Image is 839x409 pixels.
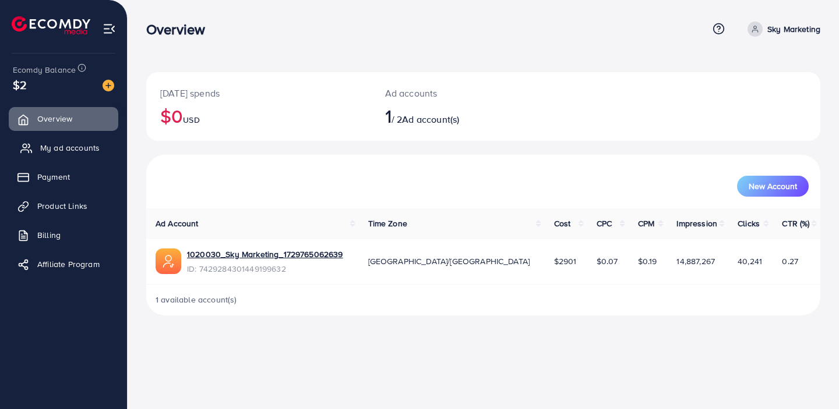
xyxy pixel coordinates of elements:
[385,102,392,129] span: 1
[156,294,237,305] span: 1 available account(s)
[385,86,526,100] p: Ad accounts
[160,86,357,100] p: [DATE] spends
[103,22,116,35] img: menu
[782,255,798,267] span: 0.27
[9,252,118,276] a: Affiliate Program
[368,255,530,267] span: [GEOGRAPHIC_DATA]/[GEOGRAPHIC_DATA]
[13,64,76,76] span: Ecomdy Balance
[40,142,100,154] span: My ad accounts
[385,105,526,127] h2: / 2
[737,176,809,197] button: New Account
[187,263,343,275] span: ID: 7429284301449199632
[743,22,820,37] a: Sky Marketing
[9,223,118,247] a: Billing
[37,258,100,270] span: Affiliate Program
[9,165,118,189] a: Payment
[9,136,118,159] a: My ad accounts
[789,357,830,400] iframe: Chat
[676,218,717,229] span: Impression
[554,255,577,267] span: $2901
[554,218,571,229] span: Cost
[638,218,654,229] span: CPM
[402,113,459,126] span: Ad account(s)
[676,255,715,267] span: 14,887,267
[156,218,199,229] span: Ad Account
[9,107,118,130] a: Overview
[638,255,657,267] span: $0.19
[13,76,27,93] span: $2
[368,218,407,229] span: Time Zone
[37,229,61,241] span: Billing
[597,218,612,229] span: CPC
[146,21,214,38] h3: Overview
[9,194,118,218] a: Product Links
[782,218,809,229] span: CTR (%)
[738,218,760,229] span: Clicks
[12,16,90,34] img: logo
[738,255,762,267] span: 40,241
[183,114,199,126] span: USD
[187,248,343,260] a: 1020030_Sky Marketing_1729765062639
[37,200,87,212] span: Product Links
[37,113,72,125] span: Overview
[156,248,181,274] img: ic-ads-acc.e4c84228.svg
[767,22,820,36] p: Sky Marketing
[749,182,797,190] span: New Account
[37,171,70,183] span: Payment
[160,105,357,127] h2: $0
[103,80,114,91] img: image
[597,255,618,267] span: $0.07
